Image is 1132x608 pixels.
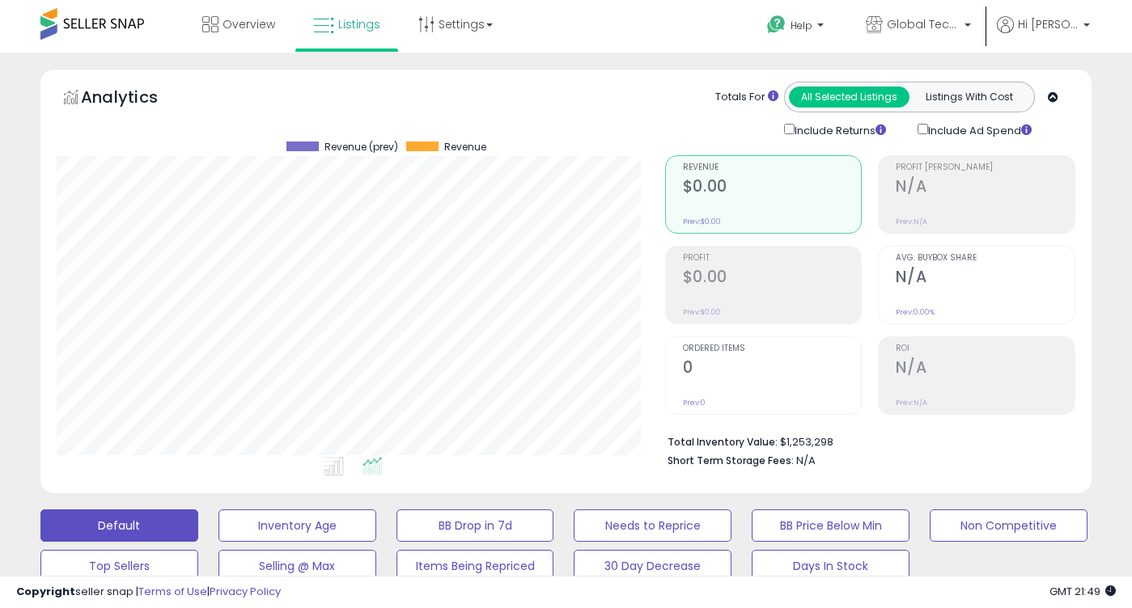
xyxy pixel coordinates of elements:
h2: 0 [683,358,862,380]
button: BB Drop in 7d [396,509,554,542]
h2: N/A [896,268,1075,289]
button: Needs to Reprice [574,509,731,542]
h5: Analytics [81,86,189,112]
span: N/A [796,453,816,468]
span: Global Teck Worldwide [GEOGRAPHIC_DATA] [887,16,960,32]
small: Prev: 0.00% [896,307,935,317]
span: Listings [338,16,380,32]
button: All Selected Listings [789,87,909,108]
h2: N/A [896,177,1075,199]
a: Help [754,2,840,53]
div: Totals For [715,90,778,105]
span: Revenue [683,163,862,172]
div: Include Returns [772,120,905,139]
div: seller snap | | [16,585,281,600]
a: Privacy Policy [210,584,281,599]
li: $1,253,298 [668,431,1063,450]
button: Days In Stock [752,550,909,582]
button: Non Competitive [930,509,1087,542]
span: Hi [PERSON_NAME] [1018,16,1079,32]
b: Total Inventory Value: [668,435,778,449]
div: Include Ad Spend [905,120,1058,139]
button: BB Price Below Min [752,509,909,542]
a: Terms of Use [138,584,207,599]
small: Prev: $0.00 [683,307,721,317]
strong: Copyright [16,584,75,599]
h2: N/A [896,358,1075,380]
button: Inventory Age [218,509,376,542]
b: Short Term Storage Fees: [668,454,794,467]
button: Selling @ Max [218,550,376,582]
span: 2025-08-15 21:49 GMT [1049,584,1116,599]
span: Help [791,19,812,32]
small: Prev: N/A [896,217,927,226]
span: Revenue [444,141,486,153]
button: 30 Day Decrease [574,550,731,582]
small: Prev: 0 [683,398,706,407]
button: Top Sellers [40,550,198,582]
h2: $0.00 [683,268,862,289]
span: ROI [896,344,1075,353]
small: Prev: N/A [896,398,927,407]
span: Profit [683,254,862,263]
span: Ordered Items [683,344,862,353]
span: Profit [PERSON_NAME] [896,163,1075,172]
button: Default [40,509,198,542]
i: Get Help [766,15,786,35]
button: Items Being Repriced [396,550,554,582]
span: Avg. Buybox Share [896,254,1075,263]
a: Hi [PERSON_NAME] [997,16,1090,53]
h2: $0.00 [683,177,862,199]
small: Prev: $0.00 [683,217,721,226]
span: Overview [223,16,275,32]
span: Revenue (prev) [324,141,398,153]
button: Listings With Cost [909,87,1029,108]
